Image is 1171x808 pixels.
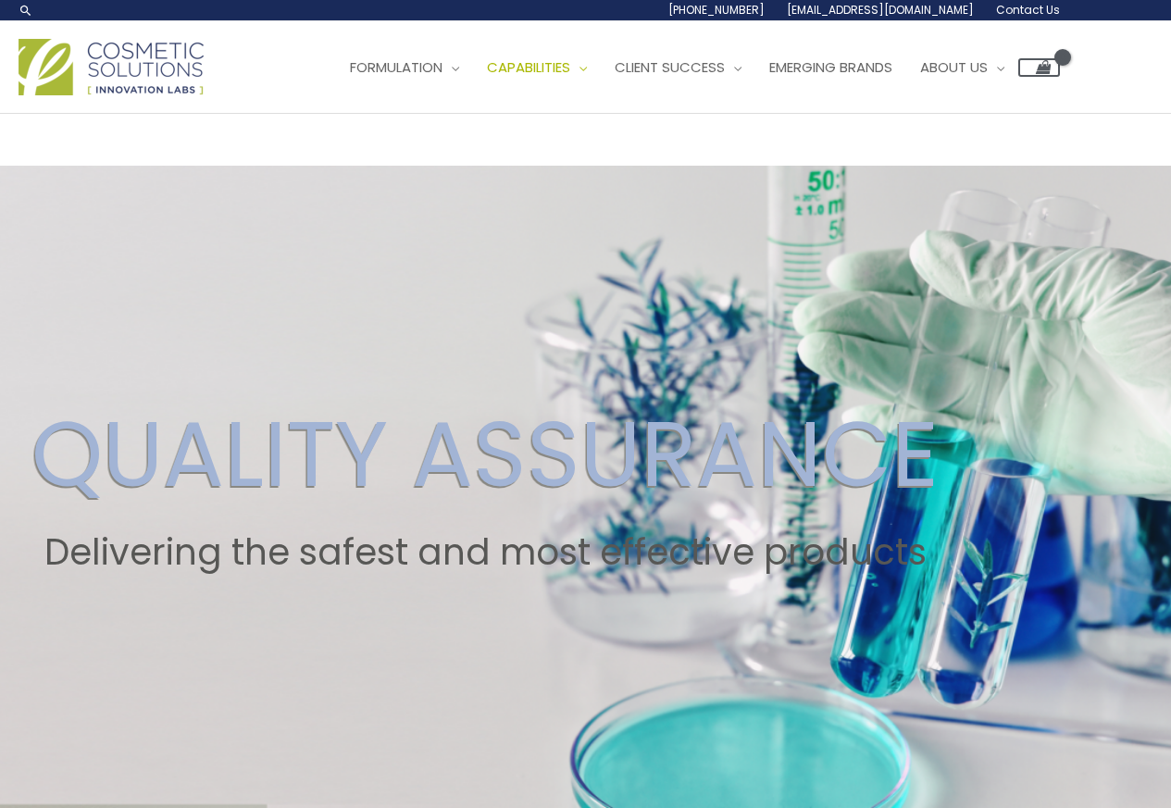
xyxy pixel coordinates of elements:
[906,40,1018,95] a: About Us
[19,39,204,95] img: Cosmetic Solutions Logo
[350,57,442,77] span: Formulation
[487,57,570,77] span: Capabilities
[920,57,988,77] span: About Us
[668,2,765,18] span: [PHONE_NUMBER]
[19,3,33,18] a: Search icon link
[787,2,974,18] span: [EMAIL_ADDRESS][DOMAIN_NAME]
[31,400,939,509] h2: QUALITY ASSURANCE
[769,57,892,77] span: Emerging Brands
[322,40,1060,95] nav: Site Navigation
[615,57,725,77] span: Client Success
[1018,58,1060,77] a: View Shopping Cart, empty
[336,40,473,95] a: Formulation
[31,531,939,574] h2: Delivering the safest and most effective products
[601,40,755,95] a: Client Success
[755,40,906,95] a: Emerging Brands
[473,40,601,95] a: Capabilities
[996,2,1060,18] span: Contact Us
